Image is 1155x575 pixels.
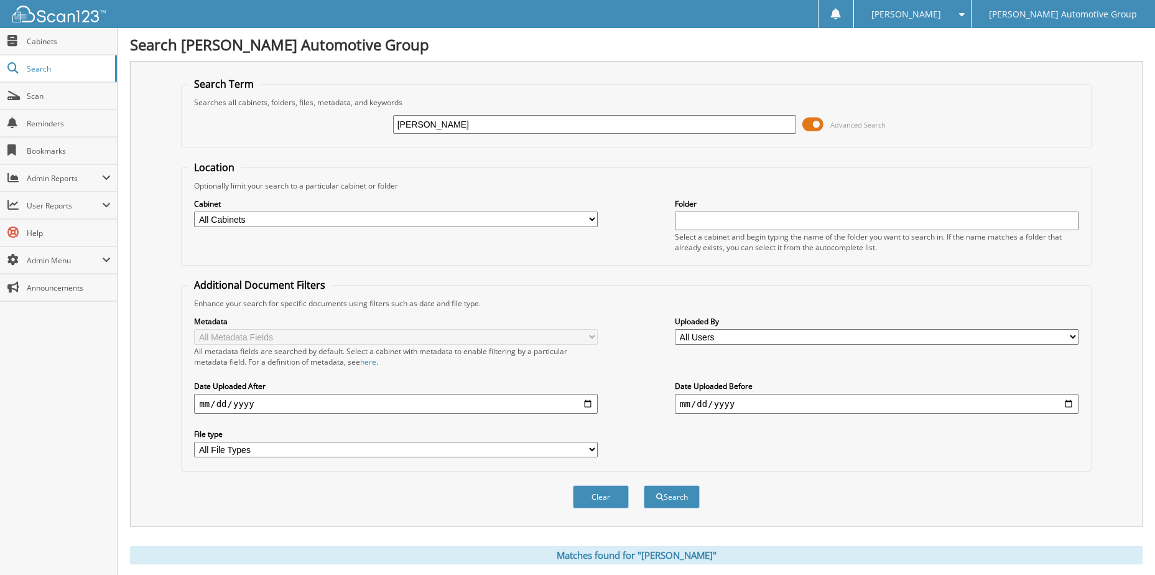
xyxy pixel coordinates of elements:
[644,485,700,508] button: Search
[194,346,598,367] div: All metadata fields are searched by default. Select a cabinet with metadata to enable filtering b...
[573,485,629,508] button: Clear
[188,161,241,174] legend: Location
[675,394,1078,414] input: end
[27,63,109,74] span: Search
[27,118,111,129] span: Reminders
[12,6,106,22] img: scan123-logo-white.svg
[27,228,111,238] span: Help
[675,199,1078,209] label: Folder
[871,11,941,18] span: [PERSON_NAME]
[188,97,1084,108] div: Searches all cabinets, folders, files, metadata, and keywords
[188,278,332,292] legend: Additional Document Filters
[989,11,1137,18] span: [PERSON_NAME] Automotive Group
[194,199,598,209] label: Cabinet
[194,316,598,327] label: Metadata
[830,120,886,129] span: Advanced Search
[194,381,598,391] label: Date Uploaded After
[27,255,102,266] span: Admin Menu
[27,173,102,184] span: Admin Reports
[188,298,1084,309] div: Enhance your search for specific documents using filters such as date and file type.
[130,34,1143,55] h1: Search [PERSON_NAME] Automotive Group
[27,283,111,293] span: Announcements
[194,394,598,414] input: start
[188,77,260,91] legend: Search Term
[27,200,102,211] span: User Reports
[27,146,111,156] span: Bookmarks
[360,357,376,367] a: here
[27,91,111,101] span: Scan
[27,36,111,47] span: Cabinets
[675,316,1078,327] label: Uploaded By
[194,429,598,439] label: File type
[675,231,1078,253] div: Select a cabinet and begin typing the name of the folder you want to search in. If the name match...
[130,546,1143,564] div: Matches found for "[PERSON_NAME]"
[675,381,1078,391] label: Date Uploaded Before
[188,180,1084,191] div: Optionally limit your search to a particular cabinet or folder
